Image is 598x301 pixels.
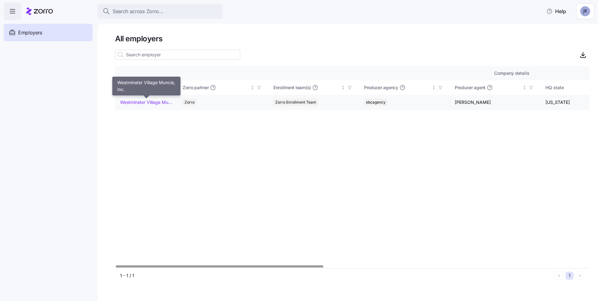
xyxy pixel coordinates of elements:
button: 1 [565,272,574,280]
input: Search employer [115,50,240,60]
th: Producer agentNot sorted [450,80,540,95]
span: Enrollment team(s) [273,84,311,91]
td: [PERSON_NAME] [450,95,540,110]
div: Not sorted [522,85,527,90]
th: Company nameSorted ascending [115,80,178,95]
span: Search across Zorro... [113,8,163,15]
span: Zorro partner [183,84,209,91]
th: Enrollment team(s)Not sorted [268,80,359,95]
div: Sorted ascending [167,85,172,90]
span: ebcagency [366,99,386,106]
span: Zorro [185,99,195,106]
button: Next page [576,272,584,280]
span: Help [546,8,566,15]
img: 7d0362b03f0bb0b30f1823c9f32aa4f3 [580,6,590,16]
h1: All employers [115,34,589,43]
button: Previous page [555,272,563,280]
div: Company name [120,84,166,91]
button: Search across Zorro... [98,4,223,19]
a: Westminster Village Muncie, Inc. [120,99,172,105]
div: Not sorted [432,85,436,90]
div: 1 - 1 / 1 [120,273,552,279]
span: Producer agent [455,84,485,91]
span: Producer agency [364,84,398,91]
a: Employers [4,24,93,41]
span: Zorro Enrollment Team [275,99,316,106]
div: Not sorted [341,85,345,90]
button: Help [541,5,571,18]
span: Employers [18,29,42,37]
th: Zorro partnerNot sorted [178,80,268,95]
th: Producer agencyNot sorted [359,80,450,95]
div: Not sorted [250,85,255,90]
